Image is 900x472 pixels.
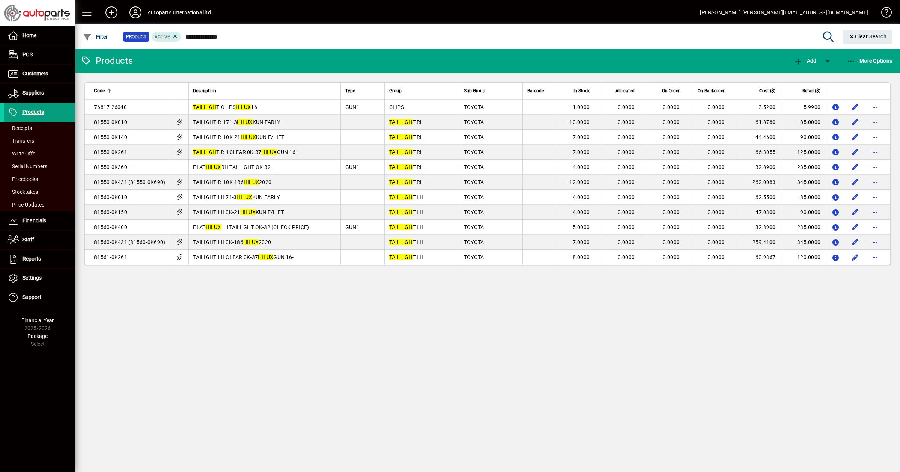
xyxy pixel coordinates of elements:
span: Customers [22,71,48,77]
td: 125.0000 [780,145,825,160]
em: HILUX [241,134,256,140]
a: Suppliers [4,84,75,103]
button: Profile [123,6,147,19]
span: T LH [389,239,424,245]
td: 259.4100 [735,235,780,250]
div: Code [94,87,165,95]
a: Settings [4,269,75,288]
div: On Order [650,87,686,95]
span: 0.0000 [708,239,725,245]
em: HILUX [240,209,256,215]
div: Autoparts International ltd [147,6,211,18]
em: HILUX [258,254,273,260]
em: HILUX [244,179,259,185]
a: POS [4,45,75,64]
span: Receipts [7,125,32,131]
td: 3.5200 [735,100,780,115]
span: 0.0000 [663,209,680,215]
span: 4.0000 [573,164,590,170]
span: TOYOTA [464,104,484,110]
span: T CLIPS 16- [193,104,259,110]
div: On Backorder [695,87,731,95]
span: 0.0000 [663,164,680,170]
button: More options [869,221,881,233]
button: More options [869,131,881,143]
span: 0.0000 [708,194,725,200]
span: TAILIGHT LH 71-3 KUN EARLY [193,194,280,200]
span: 0.0000 [663,134,680,140]
td: 44.4600 [735,130,780,145]
span: GUN1 [345,104,360,110]
span: Home [22,32,36,38]
span: T RH CLEAR 0K-37 GUN 16- [193,149,297,155]
button: Edit [849,131,861,143]
span: 0.0000 [708,179,725,185]
a: Transfers [4,134,75,147]
a: Pricebooks [4,173,75,185]
button: Add [99,6,123,19]
span: TOYOTA [464,119,484,125]
span: 81561-0K261 [94,254,127,260]
span: Description [193,87,216,95]
span: Price Updates [7,202,44,208]
span: T LH [389,209,424,215]
a: Write Offs [4,147,75,160]
button: More options [869,116,881,128]
a: Price Updates [4,198,75,211]
span: Code [94,87,105,95]
span: 0.0000 [708,224,725,230]
em: TAILLIGH [389,134,412,140]
span: Transfers [7,138,34,144]
td: 85.0000 [780,115,825,130]
span: 7.0000 [573,149,590,155]
button: Edit [849,251,861,263]
span: TAILIGHT LH 0K-21 KUN F/LIFT [193,209,284,215]
span: TAILIGHT LH 0K-186 2020 [193,239,271,245]
button: Edit [849,176,861,188]
button: Add [792,54,818,68]
span: TOYOTA [464,209,484,215]
div: In Stock [560,87,596,95]
em: HILUX [205,164,221,170]
span: T LH [389,254,424,260]
span: 0.0000 [618,164,635,170]
span: GUN1 [345,224,360,230]
button: More options [869,251,881,263]
span: 0.0000 [708,104,725,110]
td: 61.8780 [735,115,780,130]
a: Knowledge Base [876,2,891,26]
span: -1.0000 [571,104,589,110]
td: 85.0000 [780,190,825,205]
span: TOYOTA [464,149,484,155]
span: 8.0000 [573,254,590,260]
a: Home [4,26,75,45]
span: 5.0000 [573,224,590,230]
span: Retail ($) [802,87,820,95]
div: Barcode [527,87,550,95]
button: Filter [81,30,110,44]
span: Financial Year [21,317,54,323]
span: 0.0000 [618,194,635,200]
span: Reports [22,256,41,262]
td: 60.9367 [735,250,780,265]
span: Product [126,33,146,41]
a: Reports [4,250,75,268]
span: 0.0000 [663,194,680,200]
button: More options [869,236,881,248]
div: Allocated [605,87,641,95]
span: 0.0000 [663,119,680,125]
em: HILUX [235,104,251,110]
a: Support [4,288,75,307]
span: Barcode [527,87,544,95]
span: On Backorder [697,87,724,95]
td: 47.0300 [735,205,780,220]
span: 10.0000 [569,119,589,125]
span: CLIPS [389,104,404,110]
span: TOYOTA [464,239,484,245]
button: Edit [849,161,861,173]
span: Type [345,87,355,95]
span: 0.0000 [618,119,635,125]
span: 4.0000 [573,194,590,200]
span: Group [389,87,402,95]
em: HILUX [205,224,221,230]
